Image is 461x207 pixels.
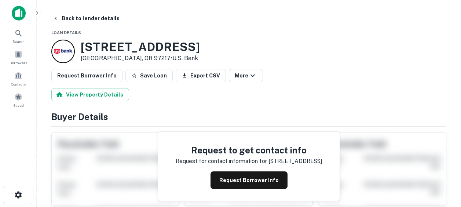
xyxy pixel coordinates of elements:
[81,40,200,54] h3: [STREET_ADDRESS]
[12,6,26,21] img: capitalize-icon.png
[2,69,34,88] a: Contacts
[10,60,27,66] span: Borrowers
[176,157,267,166] p: Request for contact information for
[211,171,288,189] button: Request Borrower Info
[229,69,263,82] button: More
[51,69,122,82] button: Request Borrower Info
[125,69,173,82] button: Save Loan
[2,47,34,67] a: Borrowers
[2,26,34,46] a: Search
[81,54,200,63] p: [GEOGRAPHIC_DATA], OR 97217 •
[13,102,24,108] span: Saved
[12,39,25,44] span: Search
[172,55,198,62] a: U.s. Bank
[176,69,226,82] button: Export CSV
[51,88,129,101] button: View Property Details
[176,144,322,157] h4: Request to get contact info
[11,81,26,87] span: Contacts
[51,110,446,123] h4: Buyer Details
[51,30,81,35] span: Loan Details
[268,157,322,166] p: [STREET_ADDRESS]
[2,90,34,110] a: Saved
[424,148,461,184] iframe: Chat Widget
[50,12,122,25] button: Back to lender details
